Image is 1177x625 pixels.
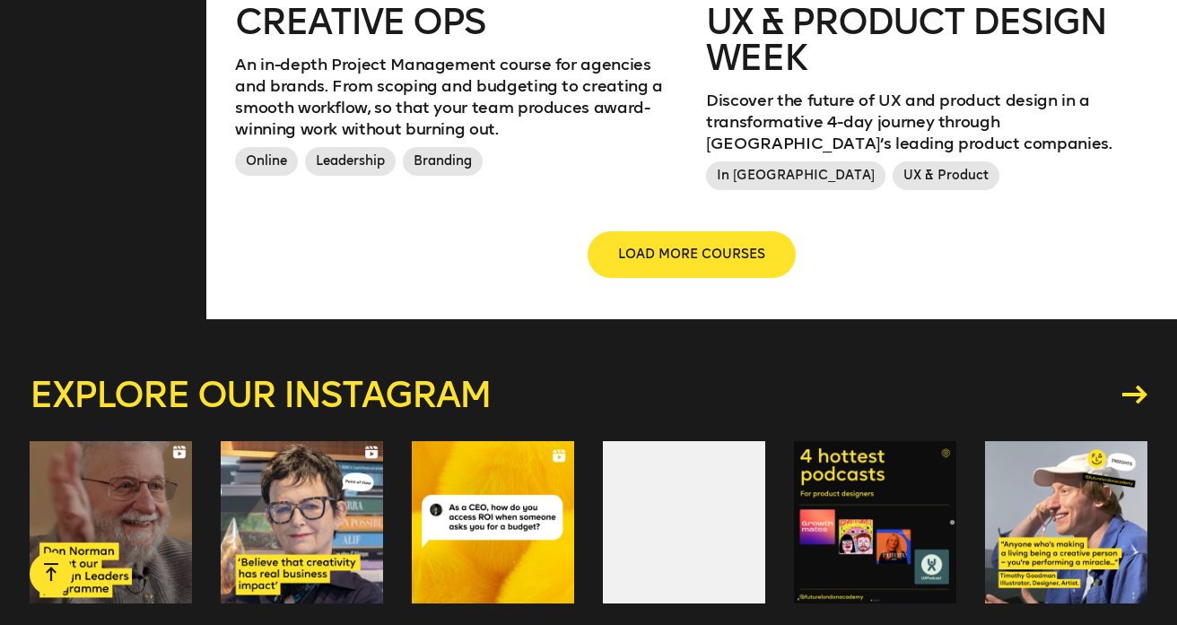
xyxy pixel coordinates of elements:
span: Online [235,147,298,176]
span: UX & Product [893,161,999,190]
p: An in-depth Project Management course for agencies and brands. From scoping and budgeting to crea... [235,54,676,140]
span: LOAD MORE COURSES [618,246,765,264]
a: Explore our instagram [30,377,1147,412]
h2: UX & Product Design Week [706,4,1147,75]
button: LOAD MORE COURSES [589,233,794,276]
h2: Creative Ops [235,4,676,39]
p: Discover the future of UX and product design in a transformative 4-day journey through [GEOGRAPHI... [706,90,1147,154]
span: Leadership [305,147,396,176]
span: Branding [403,147,483,176]
span: In [GEOGRAPHIC_DATA] [706,161,885,190]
